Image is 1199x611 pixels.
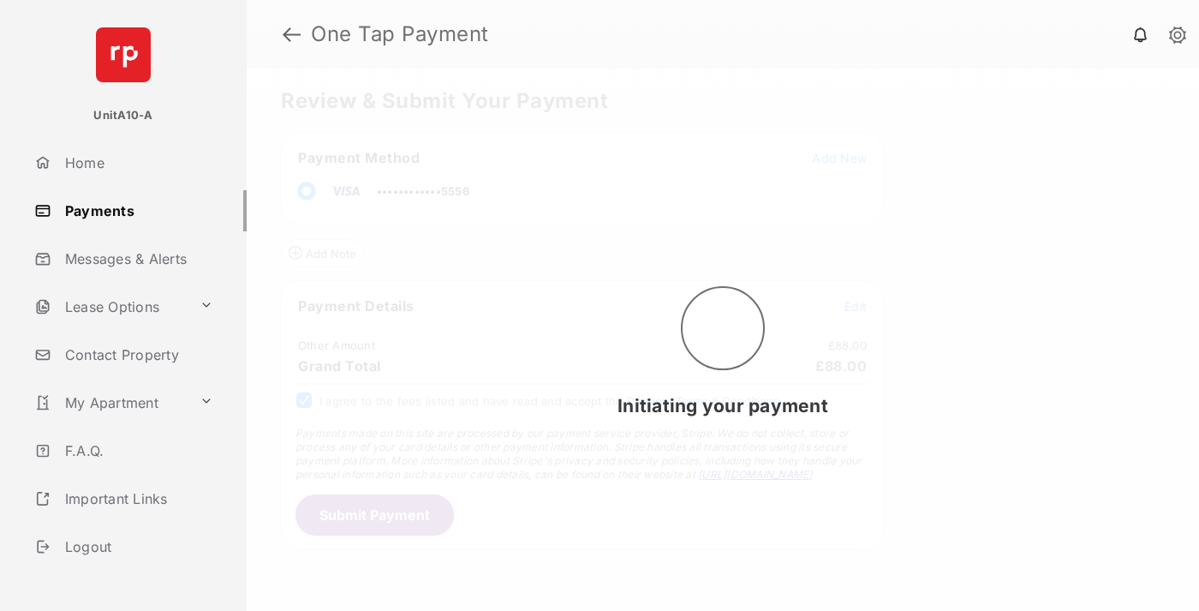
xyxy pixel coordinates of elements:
a: Lease Options [27,286,193,327]
a: Messages & Alerts [27,238,247,279]
a: My Apartment [27,382,193,423]
a: F.A.Q. [27,430,247,471]
a: Important Links [27,478,220,519]
a: Logout [27,526,247,567]
img: svg+xml;base64,PHN2ZyB4bWxucz0iaHR0cDovL3d3dy53My5vcmcvMjAwMC9zdmciIHdpZHRoPSI2NCIgaGVpZ2h0PSI2NC... [96,27,151,82]
a: Payments [27,190,247,231]
p: UnitA10-A [93,107,152,124]
span: Initiating your payment [617,395,828,416]
a: Contact Property [27,334,247,375]
strong: One Tap Payment [311,24,489,45]
a: Home [27,142,247,183]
